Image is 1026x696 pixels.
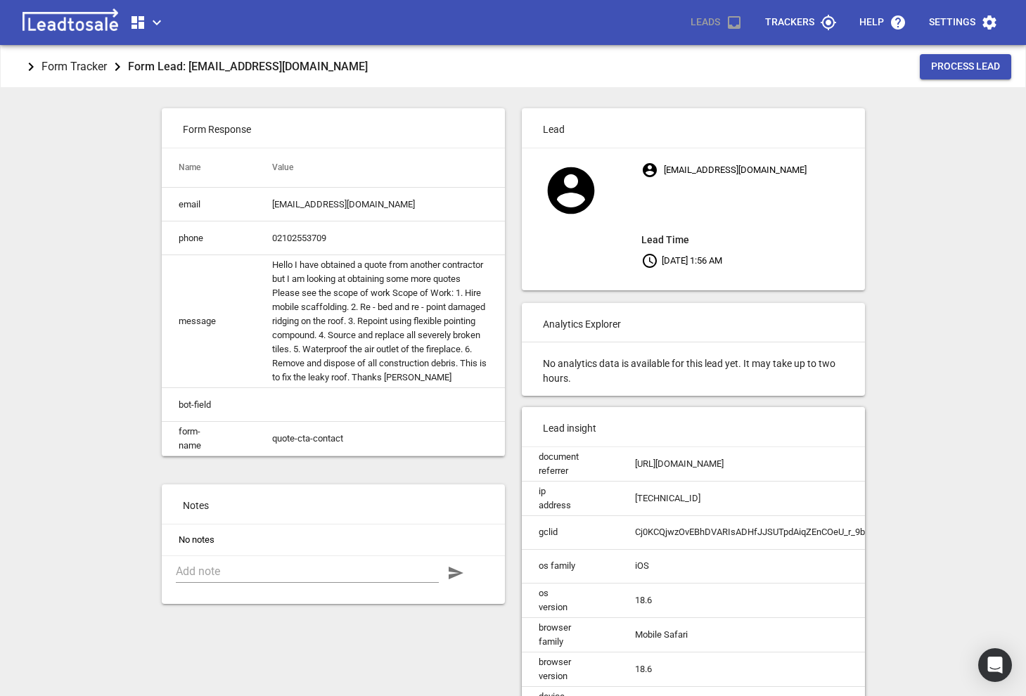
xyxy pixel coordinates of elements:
td: browser family [522,617,618,652]
svg: Your local time [641,252,658,269]
td: bot-field [162,388,256,422]
p: No analytics data is available for this lead yet. It may take up to two hours. [522,342,865,396]
td: os version [522,583,618,617]
td: document referrer [522,447,618,482]
td: gclid [522,515,618,549]
p: Trackers [765,15,814,30]
th: Value [255,148,504,188]
p: Notes [162,484,505,524]
aside: Form Lead: [EMAIL_ADDRESS][DOMAIN_NAME] [128,57,368,76]
td: message [162,255,256,388]
td: email [162,188,256,221]
p: [EMAIL_ADDRESS][DOMAIN_NAME] [DATE] 1:56 AM [641,157,864,273]
p: Lead insight [522,407,865,446]
td: [EMAIL_ADDRESS][DOMAIN_NAME] [255,188,504,221]
p: Form Response [162,108,505,148]
td: ip address [522,481,618,515]
p: Lead [522,108,865,148]
td: Hello I have obtained a quote from another contractor but I am looking at obtaining some more quo... [255,255,504,388]
p: Settings [929,15,975,30]
td: form-name [162,422,256,456]
p: Form Tracker [41,58,107,75]
p: Analytics Explorer [522,303,865,342]
th: Name [162,148,256,188]
td: browser version [522,652,618,686]
span: Process Lead [931,60,1000,74]
img: logo [17,8,124,37]
div: Open Intercom Messenger [978,648,1012,682]
aside: Lead Time [641,231,864,248]
button: Process Lead [920,54,1011,79]
li: No notes [162,524,505,555]
td: quote-cta-contact [255,422,504,456]
p: Help [859,15,884,30]
td: 02102553709 [255,221,504,255]
td: os family [522,549,618,583]
td: phone [162,221,256,255]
